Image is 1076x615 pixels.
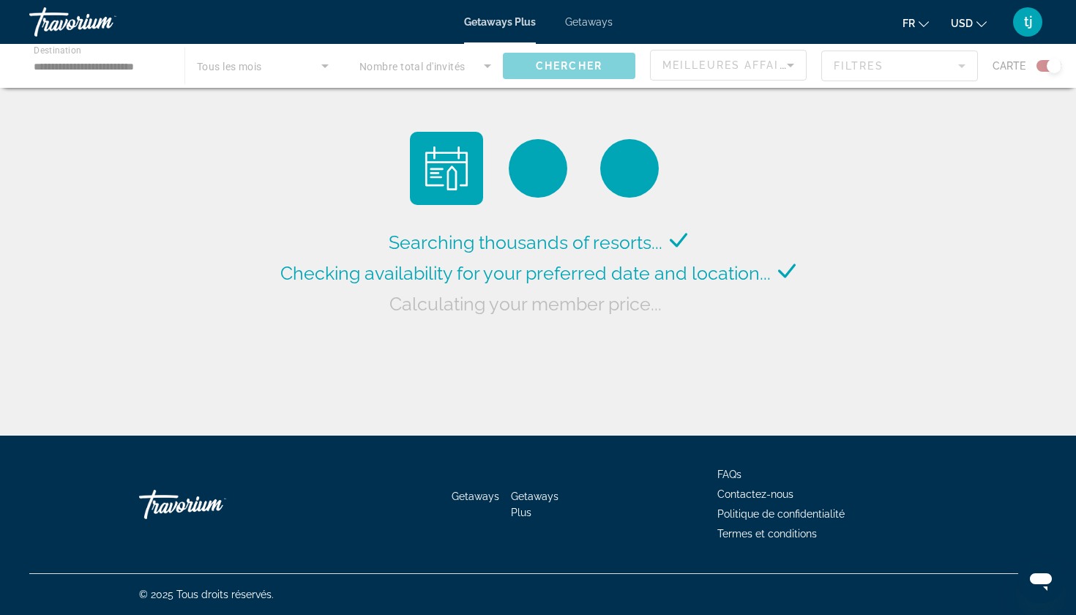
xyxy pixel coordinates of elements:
[717,528,817,540] a: Termes et conditions
[1024,15,1032,29] span: tj
[717,488,793,500] a: Contactez-nous
[280,262,771,284] span: Checking availability for your preferred date and location...
[903,18,915,29] span: fr
[452,491,499,502] a: Getaways
[29,3,176,41] a: Travorium
[1009,7,1047,37] button: User Menu
[565,16,613,28] a: Getaways
[717,469,741,480] a: FAQs
[139,482,285,526] a: Travorium
[139,589,274,600] span: © 2025 Tous droits réservés.
[511,491,558,518] a: Getaways Plus
[389,293,662,315] span: Calculating your member price...
[951,18,973,29] span: USD
[951,12,987,34] button: Change currency
[1017,556,1064,603] iframe: Bouton de lancement de la fenêtre de messagerie
[389,231,662,253] span: Searching thousands of resorts...
[717,508,845,520] a: Politique de confidentialité
[903,12,929,34] button: Change language
[464,16,536,28] a: Getaways Plus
